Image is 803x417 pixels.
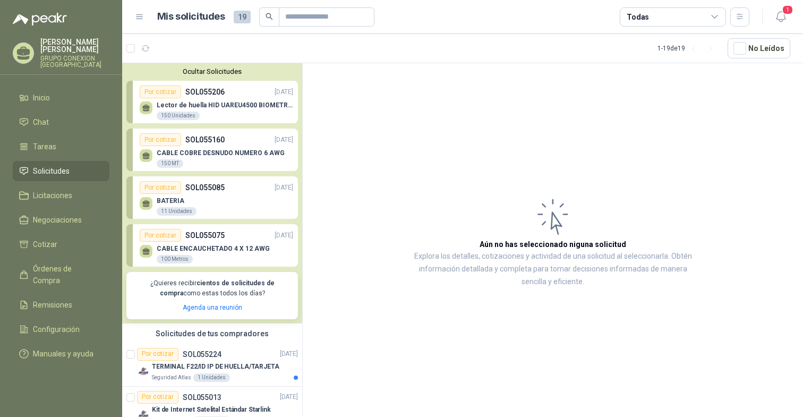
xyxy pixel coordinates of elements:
[234,11,251,23] span: 19
[157,101,293,109] p: Lector de huella HID UAREU4500 BIOMETRICO
[266,13,273,20] span: search
[137,391,178,404] div: Por cotizar
[126,224,298,267] a: Por cotizarSOL055075[DATE] CABLE ENCAUCHETADO 4 X 12 AWG100 Metros
[13,112,109,132] a: Chat
[280,392,298,402] p: [DATE]
[140,86,181,98] div: Por cotizar
[13,344,109,364] a: Manuales y ayuda
[782,5,793,15] span: 1
[157,197,197,205] p: BATERIA
[33,263,99,286] span: Órdenes de Compra
[122,63,302,324] div: Ocultar SolicitudesPor cotizarSOL055206[DATE] Lector de huella HID UAREU4500 BIOMETRICO150 Unidad...
[33,190,72,201] span: Licitaciones
[152,405,271,415] p: Kit de Internet Satelital Estándar Starlink
[157,255,193,263] div: 100 Metros
[275,135,293,145] p: [DATE]
[40,38,109,53] p: [PERSON_NAME] [PERSON_NAME]
[13,210,109,230] a: Negociaciones
[13,161,109,181] a: Solicitudes
[185,134,225,146] p: SOL055160
[157,207,197,216] div: 11 Unidades
[185,86,225,98] p: SOL055206
[13,13,67,25] img: Logo peakr
[157,9,225,24] h1: Mis solicitudes
[183,394,221,401] p: SOL055013
[13,259,109,291] a: Órdenes de Compra
[409,250,697,288] p: Explora los detalles, cotizaciones y actividad de una solicitud al seleccionarla. Obtén informaci...
[157,149,285,157] p: CABLE COBRE DESNUDO NUMERO 6 AWG
[771,7,790,27] button: 1
[157,245,270,252] p: CABLE ENCAUCHETADO 4 X 12 AWG
[13,185,109,206] a: Licitaciones
[122,324,302,344] div: Solicitudes de tus compradores
[157,159,183,168] div: 150 MT
[137,365,150,378] img: Company Logo
[33,214,82,226] span: Negociaciones
[126,67,298,75] button: Ocultar Solicitudes
[728,38,790,58] button: No Leídos
[152,373,191,382] p: Seguridad Atlas
[183,304,242,311] a: Agenda una reunión
[13,88,109,108] a: Inicio
[160,279,275,297] b: cientos de solicitudes de compra
[152,362,279,372] p: TERMINAL F22/ID IP DE HUELLA/TARJETA
[13,295,109,315] a: Remisiones
[140,133,181,146] div: Por cotizar
[183,351,221,358] p: SOL055224
[480,239,626,250] h3: Aún no has seleccionado niguna solicitud
[33,116,49,128] span: Chat
[40,55,109,68] p: GRUPO CONEXION [GEOGRAPHIC_DATA]
[185,229,225,241] p: SOL055075
[33,239,57,250] span: Cotizar
[185,182,225,193] p: SOL055085
[33,165,70,177] span: Solicitudes
[193,373,230,382] div: 1 Unidades
[13,234,109,254] a: Cotizar
[140,229,181,242] div: Por cotizar
[13,137,109,157] a: Tareas
[280,349,298,359] p: [DATE]
[133,278,292,299] p: ¿Quieres recibir como estas todos los días?
[140,181,181,194] div: Por cotizar
[33,92,50,104] span: Inicio
[275,231,293,241] p: [DATE]
[13,319,109,339] a: Configuración
[126,176,298,219] a: Por cotizarSOL055085[DATE] BATERIA11 Unidades
[275,183,293,193] p: [DATE]
[657,40,719,57] div: 1 - 19 de 19
[157,112,200,120] div: 150 Unidades
[275,87,293,97] p: [DATE]
[33,348,93,360] span: Manuales y ayuda
[33,141,56,152] span: Tareas
[122,344,302,387] a: Por cotizarSOL055224[DATE] Company LogoTERMINAL F22/ID IP DE HUELLA/TARJETASeguridad Atlas1 Unidades
[137,348,178,361] div: Por cotizar
[33,324,80,335] span: Configuración
[126,81,298,123] a: Por cotizarSOL055206[DATE] Lector de huella HID UAREU4500 BIOMETRICO150 Unidades
[126,129,298,171] a: Por cotizarSOL055160[DATE] CABLE COBRE DESNUDO NUMERO 6 AWG150 MT
[33,299,72,311] span: Remisiones
[627,11,649,23] div: Todas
